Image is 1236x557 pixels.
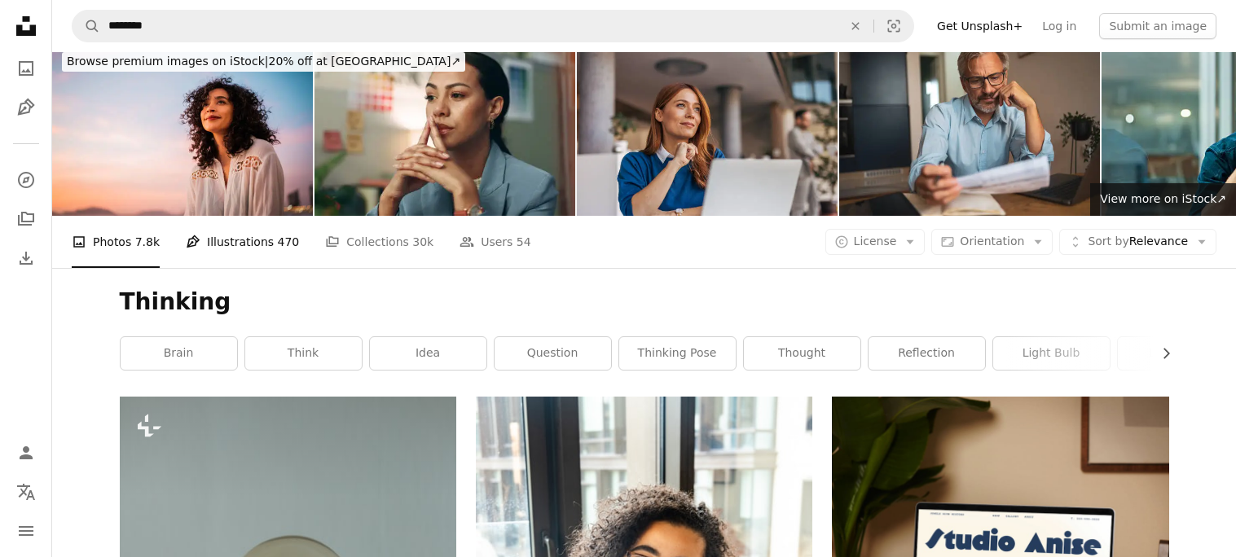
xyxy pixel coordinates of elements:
[854,235,897,248] span: License
[10,476,42,508] button: Language
[10,436,42,469] a: Log in / Sign up
[67,55,460,68] span: 20% off at [GEOGRAPHIC_DATA] ↗
[1032,13,1086,39] a: Log in
[10,203,42,235] a: Collections
[931,229,1053,255] button: Orientation
[121,337,237,370] a: brain
[960,235,1024,248] span: Orientation
[1088,234,1188,250] span: Relevance
[52,42,313,216] img: Young woman looking at view contemplating outdoors
[874,11,913,42] button: Visual search
[10,515,42,547] button: Menu
[325,216,433,268] a: Collections 30k
[67,55,268,68] span: Browse premium images on iStock |
[72,10,914,42] form: Find visuals sitewide
[927,13,1032,39] a: Get Unsplash+
[1088,235,1128,248] span: Sort by
[869,337,985,370] a: reflection
[278,233,300,251] span: 470
[120,287,1169,317] h1: Thinking
[370,337,486,370] a: idea
[1090,183,1236,216] a: View more on iStock↗
[10,91,42,124] a: Illustrations
[10,52,42,85] a: Photos
[839,42,1100,216] img: Mature man reviewing financial statements at home using laptop and technology
[10,242,42,274] a: Download History
[495,337,611,370] a: question
[10,10,42,46] a: Home — Unsplash
[10,164,42,196] a: Explore
[838,11,873,42] button: Clear
[412,233,433,251] span: 30k
[1059,229,1216,255] button: Sort byRelevance
[186,216,299,268] a: Illustrations 470
[517,233,531,251] span: 54
[314,42,575,216] img: Night, office and business woman thinking, planning and reading solution, research or project ide...
[1100,192,1226,205] span: View more on iStock ↗
[52,42,475,81] a: Browse premium images on iStock|20% off at [GEOGRAPHIC_DATA]↗
[744,337,860,370] a: thought
[245,337,362,370] a: think
[73,11,100,42] button: Search Unsplash
[460,216,531,268] a: Users 54
[825,229,926,255] button: License
[993,337,1110,370] a: light bulb
[619,337,736,370] a: thinking pose
[1151,337,1169,370] button: scroll list to the right
[1099,13,1216,39] button: Submit an image
[1118,337,1234,370] a: lightbulb
[577,42,838,216] img: A portrait of a pensive woman sitting at a desk in the office.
